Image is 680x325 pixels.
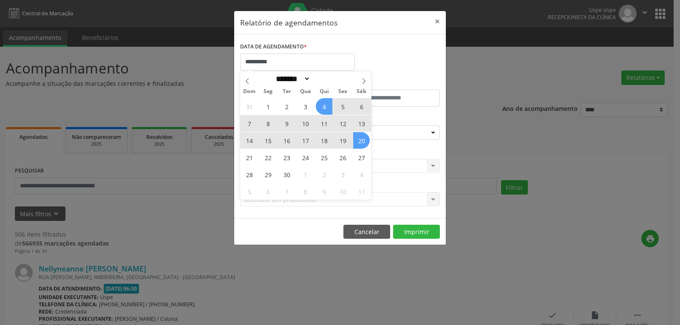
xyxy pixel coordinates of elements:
[316,149,332,166] span: Setembro 25, 2025
[342,76,440,90] label: ATÉ
[334,115,351,132] span: Setembro 12, 2025
[278,115,295,132] span: Setembro 9, 2025
[316,98,332,115] span: Setembro 4, 2025
[429,11,446,32] button: Close
[352,89,371,94] span: Sáb
[260,183,276,200] span: Outubro 6, 2025
[241,183,258,200] span: Outubro 5, 2025
[316,132,332,149] span: Setembro 18, 2025
[316,115,332,132] span: Setembro 11, 2025
[353,183,370,200] span: Outubro 11, 2025
[334,89,352,94] span: Sex
[260,115,276,132] span: Setembro 8, 2025
[278,149,295,166] span: Setembro 23, 2025
[240,17,337,28] h5: Relatório de agendamentos
[260,166,276,183] span: Setembro 29, 2025
[297,149,314,166] span: Setembro 24, 2025
[260,98,276,115] span: Setembro 1, 2025
[315,89,334,94] span: Qui
[297,132,314,149] span: Setembro 17, 2025
[297,166,314,183] span: Outubro 1, 2025
[316,183,332,200] span: Outubro 9, 2025
[353,132,370,149] span: Setembro 20, 2025
[316,166,332,183] span: Outubro 2, 2025
[278,89,296,94] span: Ter
[334,183,351,200] span: Outubro 10, 2025
[310,74,338,83] input: Year
[240,40,307,54] label: DATA DE AGENDAMENTO
[334,166,351,183] span: Outubro 3, 2025
[334,132,351,149] span: Setembro 19, 2025
[260,149,276,166] span: Setembro 22, 2025
[278,98,295,115] span: Setembro 2, 2025
[334,149,351,166] span: Setembro 26, 2025
[273,74,310,83] select: Month
[393,225,440,239] button: Imprimir
[241,98,258,115] span: Agosto 31, 2025
[260,132,276,149] span: Setembro 15, 2025
[241,115,258,132] span: Setembro 7, 2025
[353,149,370,166] span: Setembro 27, 2025
[296,89,315,94] span: Qua
[353,166,370,183] span: Outubro 4, 2025
[297,115,314,132] span: Setembro 10, 2025
[334,98,351,115] span: Setembro 5, 2025
[278,132,295,149] span: Setembro 16, 2025
[241,166,258,183] span: Setembro 28, 2025
[353,115,370,132] span: Setembro 13, 2025
[240,89,259,94] span: Dom
[297,183,314,200] span: Outubro 8, 2025
[259,89,278,94] span: Seg
[343,225,390,239] button: Cancelar
[278,166,295,183] span: Setembro 30, 2025
[278,183,295,200] span: Outubro 7, 2025
[353,98,370,115] span: Setembro 6, 2025
[241,149,258,166] span: Setembro 21, 2025
[241,132,258,149] span: Setembro 14, 2025
[297,98,314,115] span: Setembro 3, 2025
